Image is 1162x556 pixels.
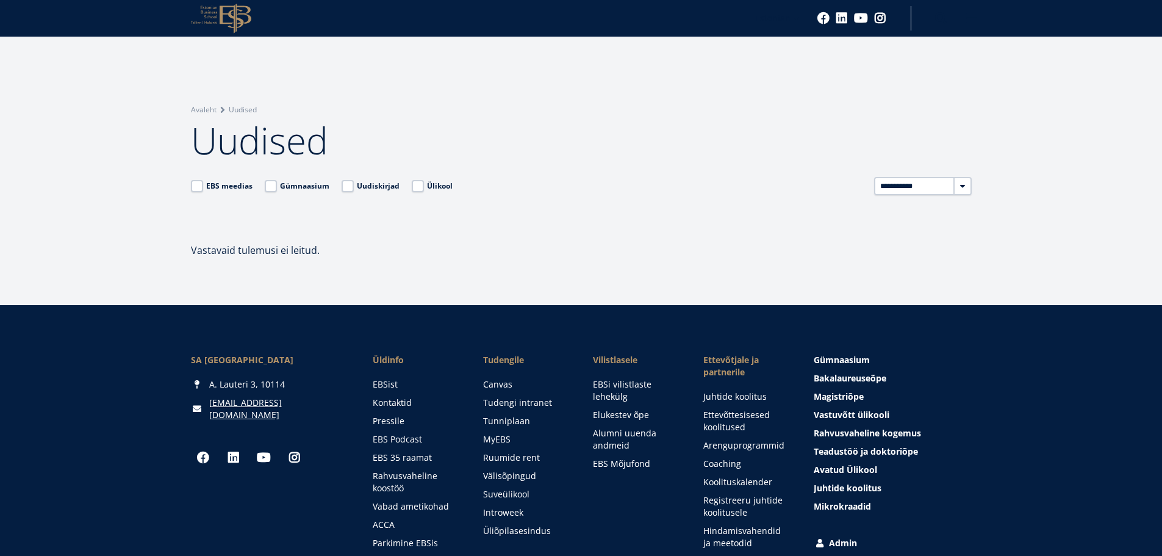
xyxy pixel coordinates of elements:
a: Gümnaasium [814,354,971,366]
a: Arenguprogrammid [703,439,789,452]
span: Teadustöö ja doktoriõpe [814,446,918,457]
a: Parkimine EBSis [373,537,459,549]
span: Juhtide koolitus [814,482,881,494]
a: Coaching [703,458,789,470]
a: Admin [814,537,971,549]
div: A. Lauteri 3, 10114 [191,378,348,391]
label: Uudiskirjad [342,180,400,192]
a: Rahvusvaheline kogemus [814,427,971,439]
a: Bakalaureuseõpe [814,372,971,385]
a: Magistriõpe [814,391,971,403]
a: Instagram [282,446,307,470]
a: [EMAIL_ADDRESS][DOMAIN_NAME] [209,397,348,421]
a: Teadustöö ja doktoriõpe [814,446,971,458]
a: Kontaktid [373,397,459,409]
span: Mikrokraadid [814,500,871,512]
div: Vastavaid tulemusi ei leitud. [142,244,1020,256]
a: Instagram [874,12,886,24]
a: Tudengi intranet [483,397,569,409]
span: Gümnaasium [814,354,870,366]
a: Vastuvõtt ülikooli [814,409,971,421]
a: Elukestev õpe [593,409,679,421]
label: Ülikool [412,180,453,192]
a: Juhtide koolitus [703,391,789,403]
a: Facebook [191,446,215,470]
a: Tudengile [483,354,569,366]
a: Üliõpilasesindus [483,525,569,537]
a: Youtube [252,446,276,470]
label: EBS meedias [191,180,253,192]
a: Tunniplaan [483,415,569,427]
a: Introweek [483,507,569,519]
a: Linkedin [221,446,246,470]
span: Üldinfo [373,354,459,366]
h1: Uudised [191,116,972,165]
a: Suveülikool [483,488,569,500]
a: Facebook [817,12,830,24]
a: EBS Mõjufond [593,458,679,470]
a: Välisõpingud [483,470,569,482]
a: Avatud Ülikool [814,464,971,476]
a: Registreeru juhtide koolitusele [703,494,789,519]
span: Bakalaureuseõpe [814,372,886,384]
a: EBSist [373,378,459,391]
a: Koolituskalender [703,476,789,488]
a: Rahvusvaheline koostöö [373,470,459,494]
a: MyEBS [483,433,569,446]
a: Juhtide koolitus [814,482,971,494]
a: ACCA [373,519,459,531]
div: SA [GEOGRAPHIC_DATA] [191,354,348,366]
a: Canvas [483,378,569,391]
span: Rahvusvaheline kogemus [814,427,921,439]
label: Gümnaasium [265,180,329,192]
a: EBS 35 raamat [373,452,459,464]
a: Alumni uuenda andmeid [593,427,679,452]
a: Ettevõttesisesed koolitused [703,409,789,433]
a: Mikrokraadid [814,500,971,513]
a: EBS Podcast [373,433,459,446]
span: Vilistlasele [593,354,679,366]
a: EBSi vilistlaste lehekülg [593,378,679,403]
span: Avatud Ülikool [814,464,877,475]
span: Magistriõpe [814,391,864,402]
a: Hindamisvahendid ja meetodid [703,525,789,549]
a: Ruumide rent [483,452,569,464]
a: Vabad ametikohad [373,500,459,513]
a: Avaleht [191,104,217,116]
a: Pressile [373,415,459,427]
a: Uudised [229,104,257,116]
span: Ettevõtjale ja partnerile [703,354,789,378]
a: Youtube [854,12,868,24]
a: Linkedin [836,12,848,24]
span: Vastuvõtt ülikooli [814,409,889,421]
